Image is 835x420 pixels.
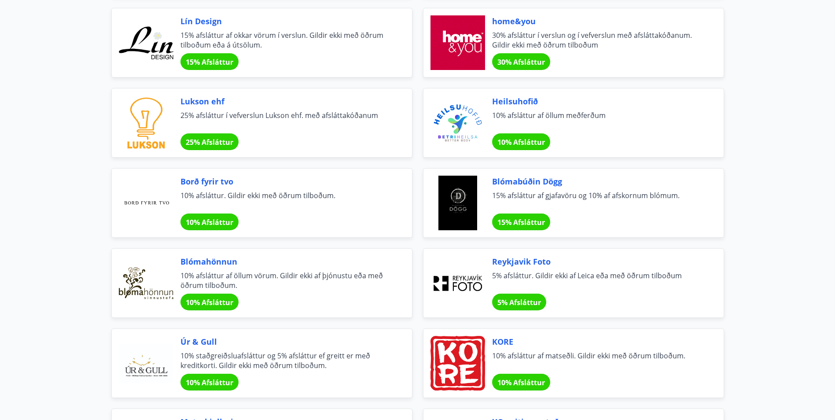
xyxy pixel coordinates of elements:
span: 15% Afsláttur [186,57,233,67]
span: 25% afsláttur í vefverslun Lukson ehf. með afsláttakóðanum [180,111,391,130]
span: 30% Afsláttur [497,57,545,67]
span: Blómabúðin Dögg [492,176,703,187]
span: 30% afsláttur í verslun og í vefverslun með afsláttakóðanum. Gildir ekki með öðrum tilboðum [492,30,703,50]
span: 15% afsláttur af okkar vörum í verslun. Gildir ekki með öðrum tilboðum eða á útsölum. [180,30,391,50]
span: Úr & Gull [180,336,391,347]
span: 15% afsláttur af gjafavöru og 10% af afskornum blómum. [492,191,703,210]
span: Heilsuhofið [492,96,703,107]
span: 10% afsláttur af öllum meðferðum [492,111,703,130]
span: 10% afsláttur. Gildir ekki með öðrum tilboðum. [180,191,391,210]
span: KORE [492,336,703,347]
span: 5% Afsláttur [497,298,541,307]
span: Borð fyrir tvo [180,176,391,187]
span: 10% Afsláttur [186,217,233,227]
span: 10% staðgreiðsluafsláttur og 5% afsláttur ef greitt er með kreditkorti. Gildir ekki með öðrum til... [180,351,391,370]
span: 10% Afsláttur [497,137,545,147]
span: 5% afsláttur. Gildir ekki af Leica eða með öðrum tilboðum [492,271,703,290]
span: 10% afsláttur af öllum vörum. Gildir ekki af þjónustu eða með öðrum tilboðum. [180,271,391,290]
span: Lukson ehf [180,96,391,107]
span: 10% Afsláttur [497,378,545,387]
span: Blómahönnun [180,256,391,267]
span: home&you [492,15,703,27]
span: 10% Afsláttur [186,298,233,307]
span: Lín Design [180,15,391,27]
span: 25% Afsláttur [186,137,233,147]
span: 10% Afsláttur [186,378,233,387]
span: Reykjavik Foto [492,256,703,267]
span: 10% afsláttur af matseðli. Gildir ekki með öðrum tilboðum. [492,351,703,370]
span: 15% Afsláttur [497,217,545,227]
